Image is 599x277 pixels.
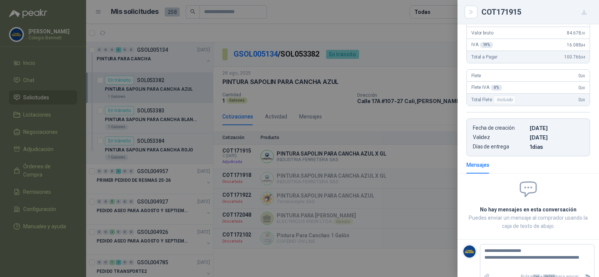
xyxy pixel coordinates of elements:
div: COT171915 [481,6,590,18]
div: Incluido [493,95,516,104]
span: ,10 [581,31,585,35]
p: Puedes enviar un mensaje al comprador usando la caja de texto de abajo. [466,214,590,230]
span: 84.678 [567,30,585,36]
p: Fecha de creación [473,125,527,131]
span: 0 [578,97,585,102]
span: 16.088 [567,42,585,48]
div: 0 % [491,85,502,91]
span: ,84 [581,43,585,47]
span: 100.766 [564,54,585,60]
button: Close [466,7,475,16]
h2: No hay mensajes en esta conversación [466,205,590,214]
span: IVA [471,42,493,48]
span: Total a Pagar [471,54,498,60]
span: ,00 [581,98,585,102]
span: ,94 [581,55,585,59]
img: Company Logo [462,244,477,259]
span: Total Flete [471,95,517,104]
p: [DATE] [530,125,584,131]
div: 19 % [480,42,493,48]
p: Validez [473,134,527,141]
span: ,00 [581,74,585,78]
p: Días de entrega [473,144,527,150]
span: ,00 [581,86,585,90]
span: Valor bruto [471,30,493,36]
p: [DATE] [530,134,584,141]
div: Mensajes [466,161,489,169]
span: Flete [471,73,481,78]
span: 0 [578,85,585,90]
span: 0 [578,73,585,78]
p: 1 dias [530,144,584,150]
span: Flete IVA [471,85,502,91]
